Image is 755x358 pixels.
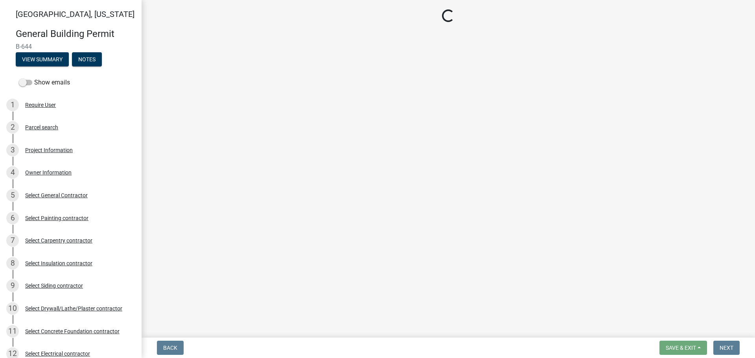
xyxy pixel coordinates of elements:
div: Select Carpentry contractor [25,238,92,243]
span: Next [720,345,733,351]
div: Parcel search [25,125,58,130]
button: Back [157,341,184,355]
span: B-644 [16,43,126,50]
h4: General Building Permit [16,28,135,40]
div: Select Siding contractor [25,283,83,288]
span: [GEOGRAPHIC_DATA], [US_STATE] [16,9,134,19]
span: Save & Exit [666,345,696,351]
button: Save & Exit [659,341,707,355]
div: 3 [6,144,19,156]
div: Select Electrical contractor [25,351,90,356]
div: 7 [6,234,19,247]
div: 4 [6,166,19,179]
div: 10 [6,302,19,315]
div: 6 [6,212,19,224]
div: 2 [6,121,19,134]
div: 11 [6,325,19,338]
button: Next [713,341,740,355]
div: Project Information [25,147,73,153]
div: 5 [6,189,19,202]
div: Require User [25,102,56,108]
div: 9 [6,279,19,292]
div: 1 [6,99,19,111]
div: Owner Information [25,170,72,175]
wm-modal-confirm: Summary [16,57,69,63]
button: Notes [72,52,102,66]
div: Select Painting contractor [25,215,88,221]
span: Back [163,345,177,351]
div: Select General Contractor [25,193,88,198]
div: Select Insulation contractor [25,261,92,266]
div: 8 [6,257,19,270]
div: Select Drywall/Lathe/Plaster contractor [25,306,122,311]
div: Select Concrete Foundation contractor [25,329,120,334]
button: View Summary [16,52,69,66]
label: Show emails [19,78,70,87]
wm-modal-confirm: Notes [72,57,102,63]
